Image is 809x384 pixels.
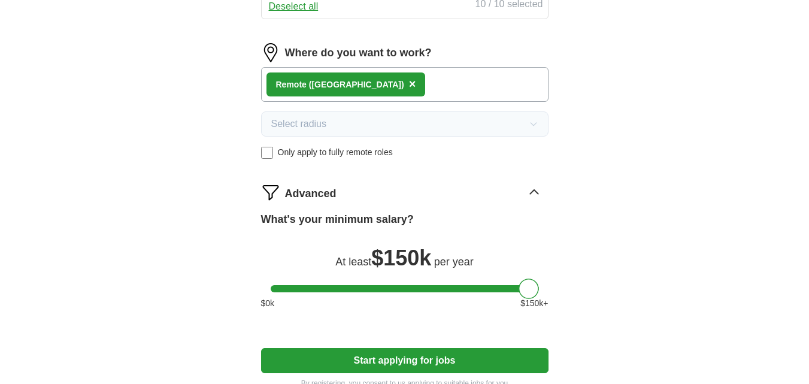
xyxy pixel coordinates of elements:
input: Only apply to fully remote roles [261,147,273,159]
div: Remote ([GEOGRAPHIC_DATA]) [276,78,404,91]
span: Advanced [285,186,337,202]
button: Select radius [261,111,549,137]
span: $ 150k [371,246,431,270]
label: Where do you want to work? [285,45,432,61]
img: location.png [261,43,280,62]
img: filter [261,183,280,202]
button: × [409,75,416,93]
span: Only apply to fully remote roles [278,146,393,159]
label: What's your minimum salary? [261,211,414,228]
span: × [409,77,416,90]
span: At least [335,256,371,268]
span: $ 150 k+ [520,297,548,310]
button: Start applying for jobs [261,348,549,373]
span: per year [434,256,474,268]
span: Select radius [271,117,327,131]
span: $ 0 k [261,297,275,310]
